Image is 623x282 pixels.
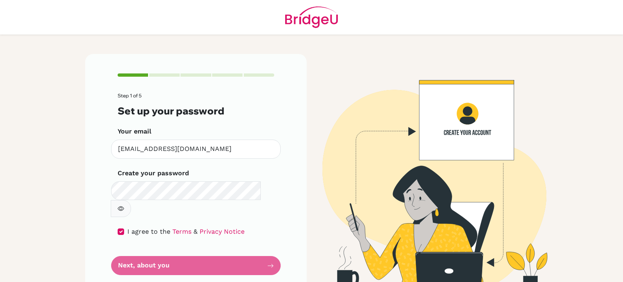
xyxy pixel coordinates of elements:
label: Your email [118,127,151,136]
label: Create your password [118,168,189,178]
a: Terms [172,228,191,235]
a: Privacy Notice [200,228,245,235]
span: I agree to the [127,228,170,235]
input: Insert your email* [111,140,281,159]
h3: Set up your password [118,105,274,117]
span: & [193,228,198,235]
span: Step 1 of 5 [118,93,142,99]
